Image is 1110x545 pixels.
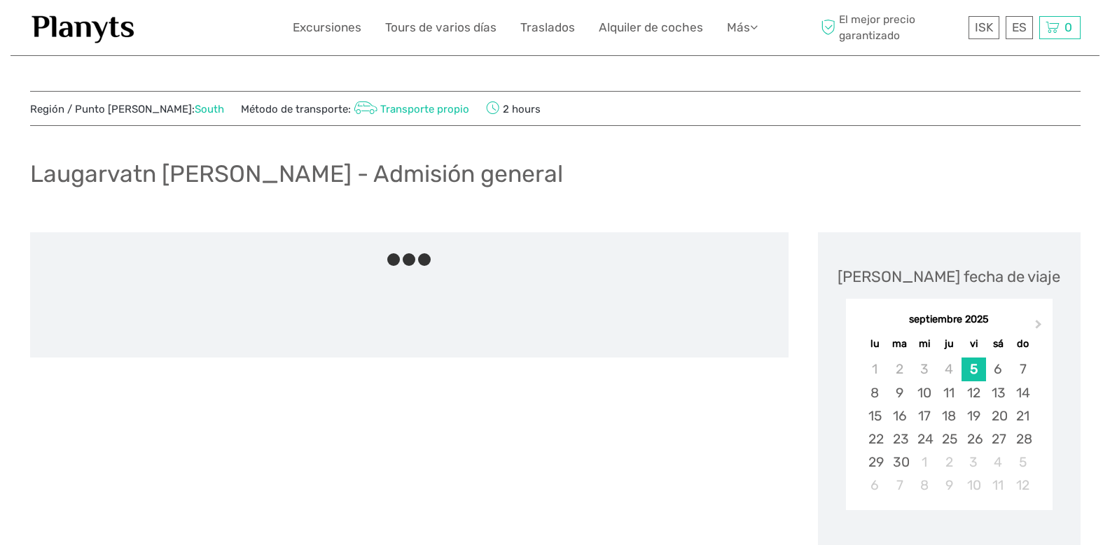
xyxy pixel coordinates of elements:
[962,427,986,451] div: Choose viernes, 26 de septiembre de 2025
[962,334,986,353] div: vi
[986,404,1011,427] div: Choose sábado, 20 de septiembre de 2025
[912,451,936,474] div: Choose miércoles, 1 de octubre de 2025
[599,17,703,38] a: Alquiler de coches
[986,451,1011,474] div: Choose sábado, 4 de octubre de 2025
[818,12,965,43] span: El mejor precio garantizado
[936,474,961,497] div: Choose jueves, 9 de octubre de 2025
[850,358,1048,497] div: month 2025-09
[936,381,961,404] div: Choose jueves, 11 de septiembre de 2025
[1011,451,1035,474] div: Choose domingo, 5 de octubre de 2025
[962,474,986,497] div: Choose viernes, 10 de octubre de 2025
[293,17,361,38] a: Excursiones
[863,451,887,474] div: Choose lunes, 29 de septiembre de 2025
[30,102,224,117] span: Región / Punto [PERSON_NAME]:
[975,20,993,34] span: ISK
[241,99,470,118] span: Método de transporte:
[912,358,936,381] div: Not available miércoles, 3 de septiembre de 2025
[912,381,936,404] div: Choose miércoles, 10 de septiembre de 2025
[962,404,986,427] div: Choose viernes, 19 de septiembre de 2025
[962,358,986,381] div: Choose viernes, 5 de septiembre de 2025
[962,381,986,404] div: Choose viernes, 12 de septiembre de 2025
[863,381,887,404] div: Choose lunes, 8 de septiembre de 2025
[1011,474,1035,497] div: Choose domingo, 12 de octubre de 2025
[962,451,986,474] div: Choose viernes, 3 de octubre de 2025
[863,358,887,381] div: Not available lunes, 1 de septiembre de 2025
[936,451,961,474] div: Choose jueves, 2 de octubre de 2025
[863,404,887,427] div: Choose lunes, 15 de septiembre de 2025
[30,160,563,188] h1: Laugarvatn [PERSON_NAME] - Admisión general
[887,427,912,451] div: Choose martes, 23 de septiembre de 2025
[520,17,575,38] a: Traslados
[887,381,912,404] div: Choose martes, 9 de septiembre de 2025
[986,381,1011,404] div: Choose sábado, 13 de septiembre de 2025
[863,474,887,497] div: Choose lunes, 6 de octubre de 2025
[351,103,470,115] a: Transporte propio
[727,17,758,38] a: Más
[887,334,912,353] div: ma
[1011,334,1035,353] div: do
[887,474,912,497] div: Choose martes, 7 de octubre de 2025
[936,404,961,427] div: Choose jueves, 18 de septiembre de 2025
[887,358,912,381] div: Not available martes, 2 de septiembre de 2025
[385,17,497,38] a: Tours de varios días
[30,10,137,45] img: 1453-555b4ac7-172b-4ae9-927d-298d0724a4f4_logo_small.jpg
[838,266,1060,288] div: [PERSON_NAME] fecha de viaje
[1011,427,1035,451] div: Choose domingo, 28 de septiembre de 2025
[846,313,1053,327] div: septiembre 2025
[1062,20,1074,34] span: 0
[936,358,961,381] div: Not available jueves, 4 de septiembre de 2025
[863,334,887,353] div: lu
[1029,316,1051,339] button: Next Month
[1011,404,1035,427] div: Choose domingo, 21 de septiembre de 2025
[986,427,1011,451] div: Choose sábado, 27 de septiembre de 2025
[986,474,1011,497] div: Choose sábado, 11 de octubre de 2025
[1011,381,1035,404] div: Choose domingo, 14 de septiembre de 2025
[1006,16,1033,39] div: ES
[912,474,936,497] div: Choose miércoles, 8 de octubre de 2025
[863,427,887,451] div: Choose lunes, 22 de septiembre de 2025
[912,334,936,353] div: mi
[912,404,936,427] div: Choose miércoles, 17 de septiembre de 2025
[936,334,961,353] div: ju
[887,451,912,474] div: Choose martes, 30 de septiembre de 2025
[486,99,541,118] span: 2 hours
[986,334,1011,353] div: sá
[195,103,224,115] a: South
[986,358,1011,381] div: Choose sábado, 6 de septiembre de 2025
[1011,358,1035,381] div: Choose domingo, 7 de septiembre de 2025
[912,427,936,451] div: Choose miércoles, 24 de septiembre de 2025
[887,404,912,427] div: Choose martes, 16 de septiembre de 2025
[936,427,961,451] div: Choose jueves, 25 de septiembre de 2025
